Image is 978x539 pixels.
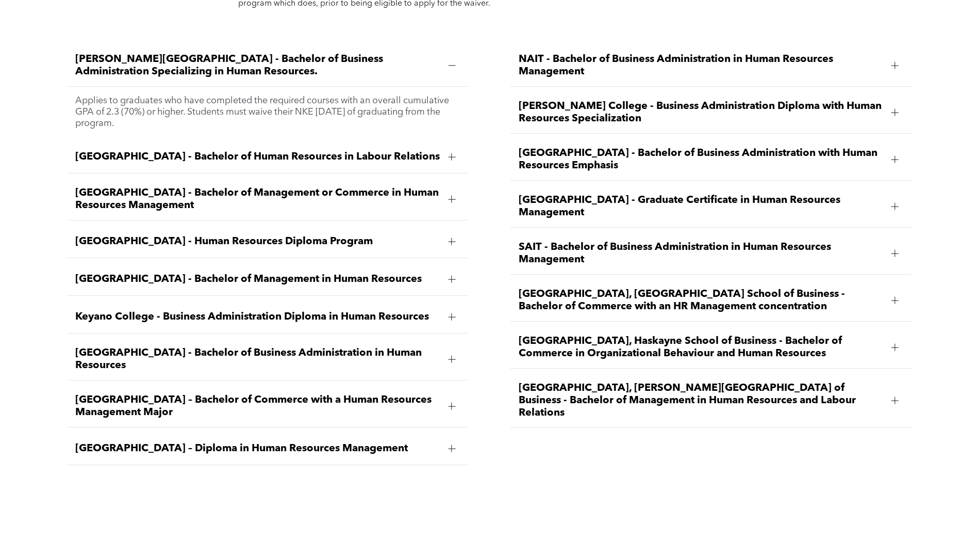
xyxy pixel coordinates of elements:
[75,187,440,212] span: [GEOGRAPHIC_DATA] - Bachelor of Management or Commerce in Human Resources Management
[75,311,440,323] span: Keyano College - Business Administration Diploma in Human Resources
[519,53,884,78] span: NAIT - Bachelor of Business Administration in Human Resources Management
[75,442,440,455] span: [GEOGRAPHIC_DATA] – Diploma in Human Resources Management
[75,53,440,78] span: [PERSON_NAME][GEOGRAPHIC_DATA] - Bachelor of Business Administration Specializing in Human Resour...
[519,147,884,172] span: [GEOGRAPHIC_DATA] - Bachelor of Business Administration with Human Resources Emphasis
[75,273,440,286] span: [GEOGRAPHIC_DATA] - Bachelor of Management in Human Resources
[75,235,440,248] span: [GEOGRAPHIC_DATA] - Human Resources Diploma Program
[519,194,884,219] span: [GEOGRAPHIC_DATA] - Graduate Certificate in Human Resources Management
[519,241,884,266] span: SAIT - Bachelor of Business Administration in Human Resources Management
[519,382,884,419] span: [GEOGRAPHIC_DATA], [PERSON_NAME][GEOGRAPHIC_DATA] of Business - Bachelor of Management in Human R...
[519,288,884,313] span: [GEOGRAPHIC_DATA], [GEOGRAPHIC_DATA] School of Business - Bachelor of Commerce with an HR Managem...
[75,347,440,372] span: [GEOGRAPHIC_DATA] - Bachelor of Business Administration in Human Resources
[75,394,440,419] span: [GEOGRAPHIC_DATA] – Bachelor of Commerce with a Human Resources Management Major
[75,151,440,163] span: [GEOGRAPHIC_DATA] - Bachelor of Human Resources in Labour Relations
[519,100,884,125] span: [PERSON_NAME] College - Business Administration Diploma with Human Resources Specialization
[519,335,884,360] span: [GEOGRAPHIC_DATA], Haskayne School of Business - Bachelor of Commerce in Organizational Behaviour...
[75,95,460,129] p: Applies to graduates who have completed the required courses with an overall cumulative GPA of 2....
